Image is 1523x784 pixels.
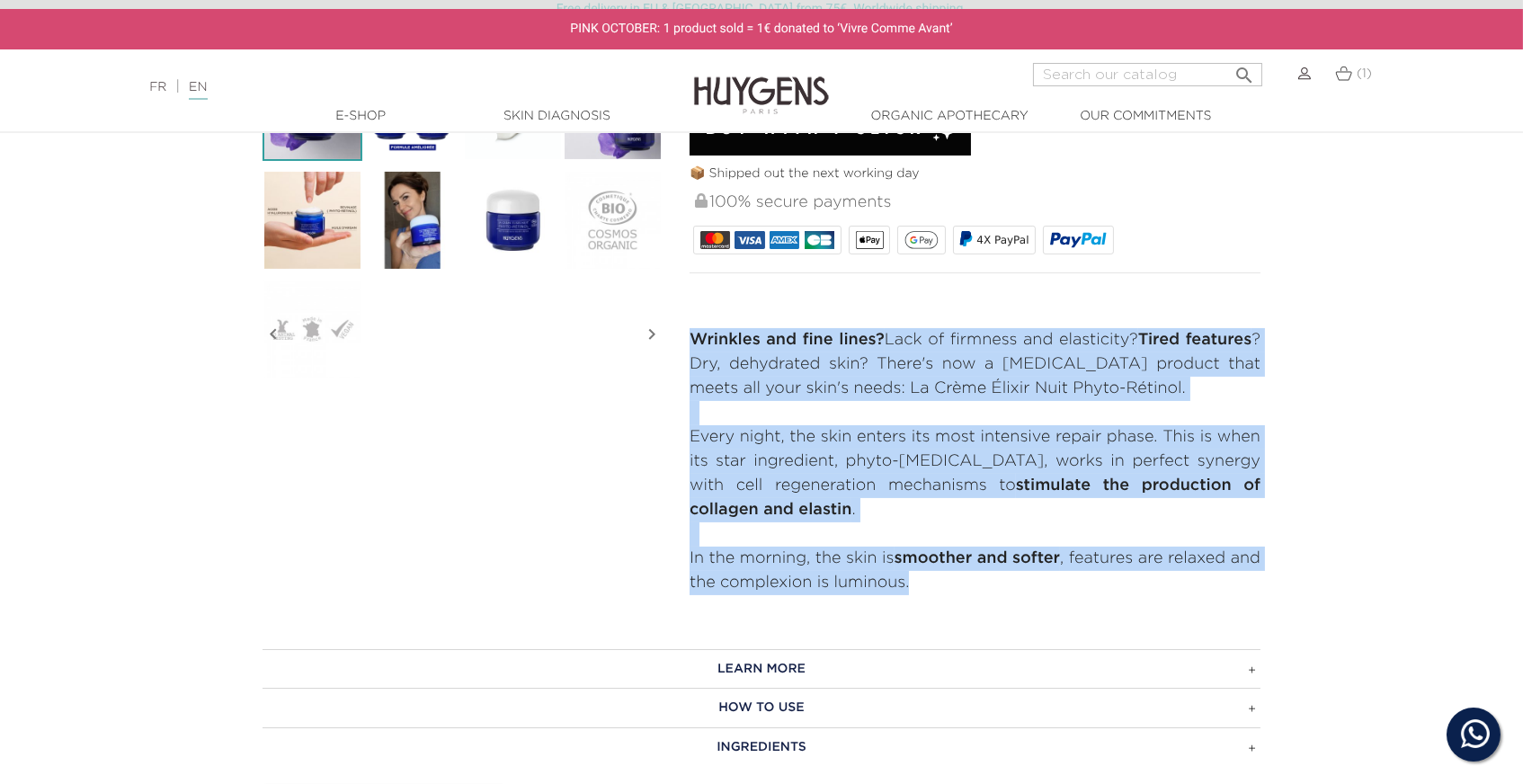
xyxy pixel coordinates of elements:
i:  [641,290,663,379]
img: apple_pay [856,231,884,249]
img: google_pay [904,231,939,249]
strong: Wrinkles and fine lines? [690,332,885,348]
a: How to use [263,688,1260,727]
a: Ingredients [263,727,1260,767]
a: EN [189,81,207,100]
span: (1) [1357,67,1372,80]
i:  [1234,59,1255,81]
p: Lack of firmness and elasticity? ? Dry, dehydrated skin? There's now a [MEDICAL_DATA] product tha... [690,328,1260,401]
a: Learn more [263,649,1260,689]
img: MASTERCARD [700,231,730,249]
i:  [263,290,284,379]
button:  [1228,58,1260,82]
a: (1) [1335,67,1372,81]
input: Search [1033,63,1262,86]
a: Organic Apothecary [859,107,1039,126]
span: 4X PayPal [976,234,1029,246]
strong: stimulate the production of collagen and elastin [690,477,1260,518]
img: CB_NATIONALE [805,231,834,249]
p: Every night, the skin enters its most intensive repair phase. This is when its star ingredient, p... [690,425,1260,522]
p: In the morning, the skin is , features are relaxed and the complexion is luminous. [690,547,1260,595]
img: Huygens [694,48,829,117]
img: VISA [735,231,764,249]
strong: Tired features [1138,332,1252,348]
div: 100% secure payments [693,183,1260,222]
strong: smoother and softer [895,550,1061,566]
div: | [140,76,621,98]
img: 100% secure payments [695,193,708,208]
a: Our commitments [1055,107,1235,126]
a: E-Shop [271,107,450,126]
a: Skin Diagnosis [467,107,646,126]
a: FR [149,81,166,94]
img: AMEX [770,231,799,249]
p: 📦 Shipped out the next working day [690,165,1260,183]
